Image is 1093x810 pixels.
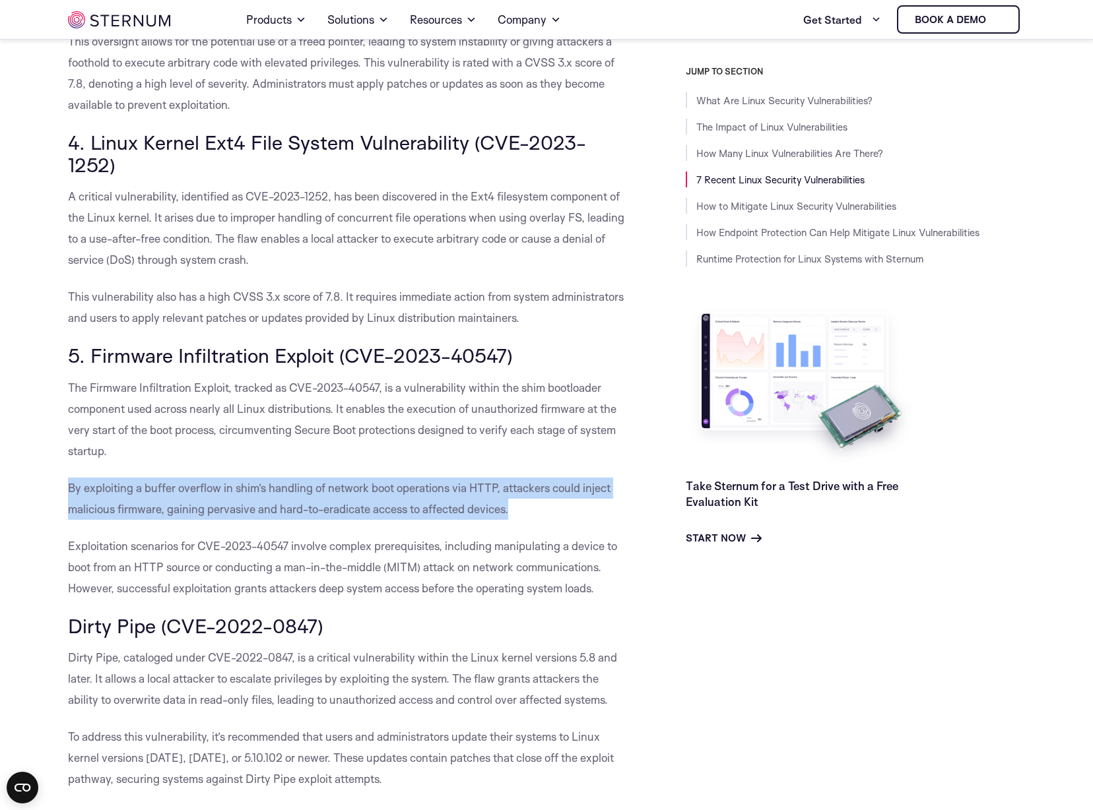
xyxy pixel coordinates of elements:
[696,226,979,239] a: How Endpoint Protection Can Help Mitigate Linux Vulnerabilities
[68,381,616,458] span: The Firmware Infiltration Exploit, tracked as CVE-2023-40547, is a vulnerability within the shim ...
[696,94,873,107] a: What Are Linux Security Vulnerabilities?
[696,200,896,212] a: How to Mitigate Linux Security Vulnerabilities
[410,1,477,38] a: Resources
[686,479,898,509] a: Take Sternum for a Test Drive with a Free Evaluation Kit
[696,147,883,160] a: How Many Linux Vulnerabilities Are There?
[498,1,561,38] a: Company
[68,481,611,516] span: By exploiting a buffer overflow in shim’s handling of network boot operations via HTTP, attackers...
[686,530,762,546] a: Start Now
[803,7,881,33] a: Get Started
[68,343,513,367] span: 5. Firmware Infiltration Exploit (CVE-2023-40547)
[68,189,624,266] span: A critical vulnerability, identified as CVE-2023-1252, has been discovered in the Ext4 filesystem...
[68,730,614,786] span: To address this vulnerability, it’s recommended that users and administrators update their system...
[68,130,586,177] span: 4. Linux Kernel Ext4 File System Vulnerability (CVE-2023-1252)
[68,650,617,706] span: Dirty Pipe, cataloged under CVE-2022-0847, is a critical vulnerability within the Linux kernel ve...
[68,613,323,638] span: Dirty Pipe (CVE-2022-0847)
[686,66,1025,77] h3: JUMP TO SECTION
[991,15,1002,25] img: sternum iot
[327,1,389,38] a: Solutions
[68,539,617,595] span: Exploitation scenarios for CVE-2023-40547 involve complex prerequisites, including manipulating a...
[246,1,306,38] a: Products
[696,173,865,186] a: 7 Recent Linux Security Vulnerabilities
[7,772,38,803] button: Open CMP widget
[696,253,923,265] a: Runtime Protection for Linux Systems with Sternum
[68,11,170,28] img: sternum iot
[897,5,1020,34] a: Book a demo
[696,121,847,133] a: The Impact of Linux Vulnerabilities
[68,290,624,325] span: This vulnerability also has a high CVSS 3.x score of 7.8. It requires immediate action from syste...
[686,303,917,468] img: Take Sternum for a Test Drive with a Free Evaluation Kit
